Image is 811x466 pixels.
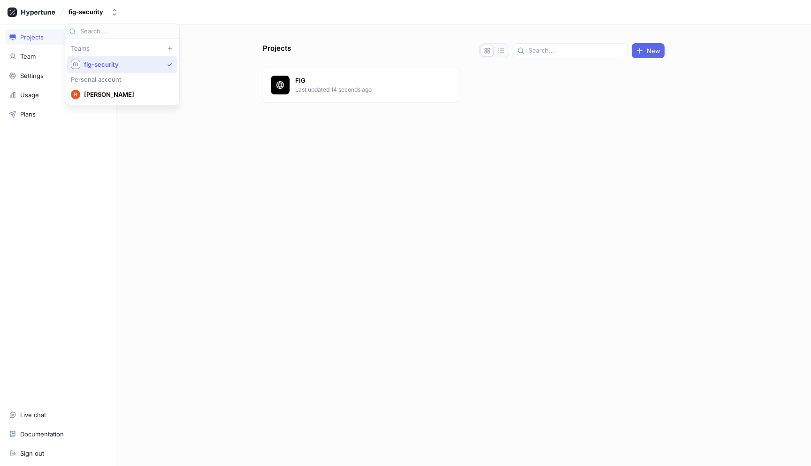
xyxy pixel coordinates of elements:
span: [PERSON_NAME] [84,91,169,99]
div: Documentation [20,430,64,438]
div: Settings [20,72,44,79]
p: Last updated 14 seconds ago [295,85,431,94]
span: fig-security [84,61,163,69]
input: Search... [80,27,176,36]
p: FIG [295,76,431,85]
a: Settings [5,68,111,84]
a: Team [5,48,111,64]
div: fig-security [69,8,103,16]
input: Search... [528,46,624,55]
button: fig-security [65,4,122,20]
a: Plans [5,106,111,122]
p: Projects [263,43,291,58]
div: Usage [20,91,39,99]
img: User [71,90,80,99]
div: Live chat [20,411,46,419]
div: Teams [67,45,177,52]
div: Team [20,53,36,60]
a: Documentation [5,426,111,442]
span: New [647,48,660,54]
div: Personal account [67,77,177,82]
a: Usage [5,87,111,103]
div: Plans [20,110,36,118]
div: Sign out [20,450,44,457]
button: New [632,43,665,58]
div: Projects [20,33,44,41]
a: Projects [5,29,111,45]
